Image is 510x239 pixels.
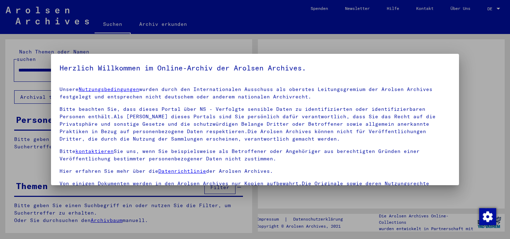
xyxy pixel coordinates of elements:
p: Unsere wurden durch den Internationalen Ausschuss als oberstes Leitungsgremium der Arolsen Archiv... [59,86,450,101]
p: Hier erfahren Sie mehr über die der Arolsen Archives. [59,167,450,175]
a: Datenrichtlinie [158,168,206,174]
a: kontaktieren [75,148,114,154]
a: Nutzungsbedingungen [79,86,139,92]
p: Bitte Sie uns, wenn Sie beispielsweise als Betroffener oder Angehöriger aus berechtigten Gründen ... [59,148,450,163]
p: Von einigen Dokumenten werden in den Arolsen Archives nur Kopien aufbewahrt.Die Originale sowie d... [59,180,450,195]
h5: Herzlich Willkommen im Online-Archiv der Arolsen Archives. [59,62,450,74]
p: Bitte beachten Sie, dass dieses Portal über NS - Verfolgte sensible Daten zu identifizierten oder... [59,106,450,143]
img: Zustimmung ändern [479,208,496,225]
